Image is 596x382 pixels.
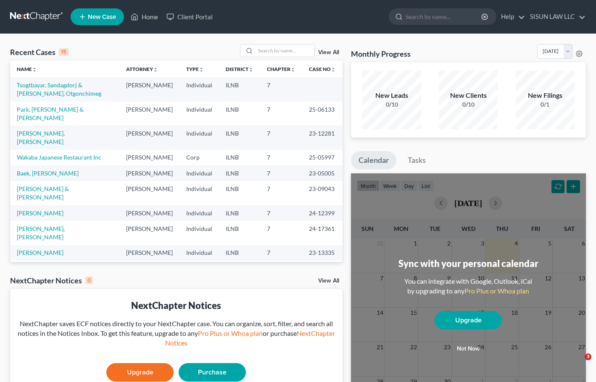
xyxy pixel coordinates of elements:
[516,91,575,100] div: New Filings
[179,77,219,101] td: Individual
[219,126,260,149] td: ILNB
[260,165,302,181] td: 7
[17,170,79,177] a: Baek, [PERSON_NAME]
[516,100,575,109] div: 0/1
[179,221,219,245] td: Individual
[267,66,295,72] a: Chapterunfold_more
[302,205,343,221] td: 24-12399
[464,287,529,295] a: Pro Plus or Whoa plan
[106,363,174,382] a: Upgrade
[119,165,179,181] td: [PERSON_NAME]
[219,245,260,261] td: ILNB
[260,181,302,205] td: 7
[351,49,411,59] h3: Monthly Progress
[17,209,63,217] a: [PERSON_NAME]
[260,245,302,261] td: 7
[318,278,339,284] a: View All
[119,102,179,126] td: [PERSON_NAME]
[435,340,502,357] button: Not now
[248,67,253,72] i: unfold_more
[119,150,179,165] td: [PERSON_NAME]
[260,221,302,245] td: 7
[439,91,498,100] div: New Clients
[126,66,158,72] a: Attorneyunfold_more
[302,102,343,126] td: 25-06133
[318,50,339,55] a: View All
[179,205,219,221] td: Individual
[219,165,260,181] td: ILNB
[119,245,179,261] td: [PERSON_NAME]
[119,205,179,221] td: [PERSON_NAME]
[179,363,246,382] a: Purchase
[17,225,65,241] a: [PERSON_NAME], [PERSON_NAME]
[186,66,204,72] a: Typeunfold_more
[309,66,336,72] a: Case Nounfold_more
[406,9,483,24] input: Search by name...
[153,67,158,72] i: unfold_more
[17,299,336,312] div: NextChapter Notices
[10,275,93,285] div: NextChapter Notices
[302,126,343,149] td: 23-12281
[17,319,336,348] div: NextChapter saves ECF notices directly to your NextChapter case. You can organize, sort, filter, ...
[219,150,260,165] td: ILNB
[260,150,302,165] td: 7
[127,9,162,24] a: Home
[17,249,63,256] a: [PERSON_NAME]
[302,245,343,261] td: 23-13335
[219,261,260,285] td: ILNB
[17,106,84,121] a: Park, [PERSON_NAME] & [PERSON_NAME]
[302,165,343,181] td: 23-05005
[302,261,343,285] td: 23-11896
[179,181,219,205] td: Individual
[17,130,65,145] a: [PERSON_NAME], [PERSON_NAME]
[119,181,179,205] td: [PERSON_NAME]
[162,9,217,24] a: Client Portal
[260,261,302,285] td: 7
[219,102,260,126] td: ILNB
[331,67,336,72] i: unfold_more
[179,150,219,165] td: Corp
[85,277,93,284] div: 0
[226,66,253,72] a: Districtunfold_more
[398,257,538,270] div: Sync with your personal calendar
[362,91,421,100] div: New Leads
[199,67,204,72] i: unfold_more
[260,205,302,221] td: 7
[302,221,343,245] td: 24-17361
[10,47,69,57] div: Recent Cases
[17,81,101,97] a: Tsogtbayar, Sandagdorj & [PERSON_NAME], Otgonchimeg
[32,67,37,72] i: unfold_more
[290,67,295,72] i: unfold_more
[401,277,535,296] div: You can integrate with Google, Outlook, iCal by upgrading to any
[17,185,69,201] a: [PERSON_NAME] & [PERSON_NAME]
[497,9,525,24] a: Help
[362,100,421,109] div: 0/10
[219,77,260,101] td: ILNB
[260,77,302,101] td: 7
[179,126,219,149] td: Individual
[198,329,263,337] a: Pro Plus or Whoa plan
[400,151,433,170] a: Tasks
[302,181,343,205] td: 23-09043
[179,245,219,261] td: Individual
[526,9,585,24] a: SISUN LAW LLC
[119,261,179,285] td: [PERSON_NAME]
[219,181,260,205] td: ILNB
[59,48,69,56] div: 15
[119,221,179,245] td: [PERSON_NAME]
[119,126,179,149] td: [PERSON_NAME]
[256,44,314,57] input: Search by name...
[219,221,260,245] td: ILNB
[179,165,219,181] td: Individual
[179,261,219,285] td: Individual
[351,151,396,170] a: Calendar
[302,150,343,165] td: 25-05997
[179,102,219,126] td: Individual
[17,154,101,161] a: Wakaba Japanese Restaurant Inc
[88,14,116,20] span: New Case
[585,353,591,360] span: 3
[439,100,498,109] div: 0/10
[260,126,302,149] td: 7
[219,205,260,221] td: ILNB
[435,311,502,330] a: Upgrade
